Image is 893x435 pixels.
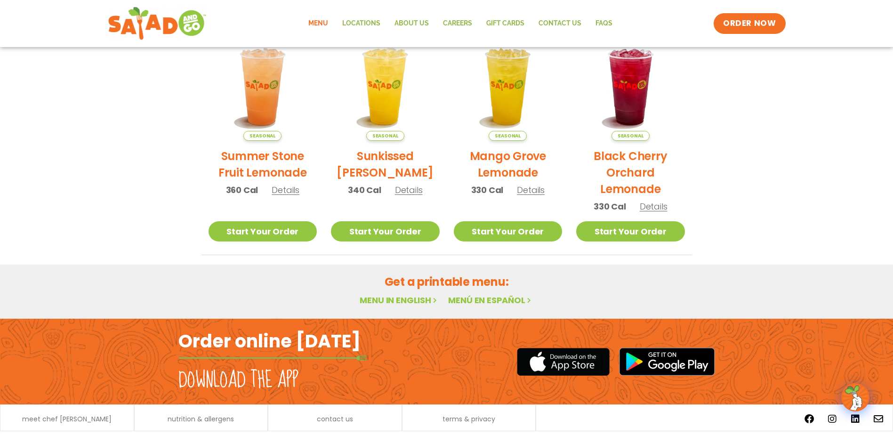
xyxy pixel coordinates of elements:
[594,200,626,213] span: 330 Cal
[640,201,668,212] span: Details
[168,416,234,422] a: nutrition & allergens
[331,148,440,181] h2: Sunkissed [PERSON_NAME]
[348,184,381,196] span: 340 Cal
[366,131,404,141] span: Seasonal
[588,13,619,34] a: FAQs
[317,416,353,422] a: contact us
[209,32,317,141] img: Product photo for Summer Stone Fruit Lemonade
[209,221,317,242] a: Start Your Order
[272,184,299,196] span: Details
[454,32,563,141] img: Product photo for Mango Grove Lemonade
[619,347,715,376] img: google_play
[436,13,479,34] a: Careers
[576,32,685,141] img: Product photo for Black Cherry Orchard Lemonade
[301,13,335,34] a: Menu
[387,13,436,34] a: About Us
[301,13,619,34] nav: Menu
[471,184,504,196] span: 330 Cal
[576,221,685,242] a: Start Your Order
[108,5,207,42] img: new-SAG-logo-768×292
[395,184,423,196] span: Details
[178,367,298,394] h2: Download the app
[22,416,112,422] a: meet chef [PERSON_NAME]
[517,184,545,196] span: Details
[209,148,317,181] h2: Summer Stone Fruit Lemonade
[576,148,685,197] h2: Black Cherry Orchard Lemonade
[442,416,495,422] a: terms & privacy
[360,294,439,306] a: Menu in English
[226,184,258,196] span: 360 Cal
[714,13,785,34] a: ORDER NOW
[454,148,563,181] h2: Mango Grove Lemonade
[178,330,361,353] h2: Order online [DATE]
[723,18,776,29] span: ORDER NOW
[178,355,367,361] img: fork
[517,346,610,377] img: appstore
[842,384,869,411] img: wpChatIcon
[243,131,282,141] span: Seasonal
[331,32,440,141] img: Product photo for Sunkissed Yuzu Lemonade
[201,274,692,290] h2: Get a printable menu:
[448,294,533,306] a: Menú en español
[611,131,650,141] span: Seasonal
[479,13,531,34] a: GIFT CARDS
[454,221,563,242] a: Start Your Order
[331,221,440,242] a: Start Your Order
[489,131,527,141] span: Seasonal
[335,13,387,34] a: Locations
[531,13,588,34] a: Contact Us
